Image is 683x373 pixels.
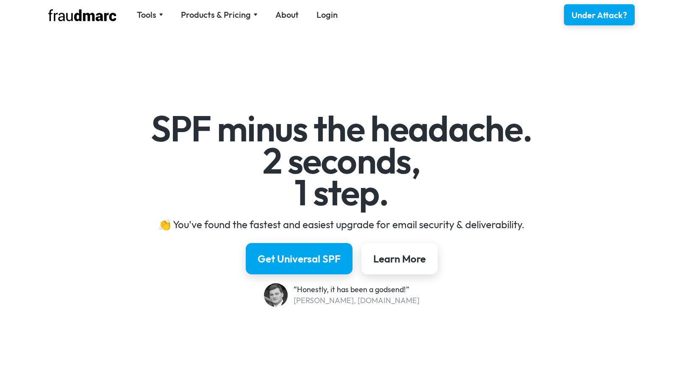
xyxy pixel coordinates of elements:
[137,9,156,21] div: Tools
[96,113,588,209] h1: SPF minus the headache. 2 seconds, 1 step.
[294,295,419,306] div: [PERSON_NAME], [DOMAIN_NAME]
[572,9,627,21] div: Under Attack?
[294,284,419,295] div: “Honestly, it has been a godsend!”
[373,252,426,265] div: Learn More
[564,4,635,25] a: Under Attack?
[258,252,341,265] div: Get Universal SPF
[181,9,258,21] div: Products & Pricing
[137,9,163,21] div: Tools
[96,218,588,231] div: 👏 You've found the fastest and easiest upgrade for email security & deliverability.
[317,9,338,21] a: Login
[181,9,251,21] div: Products & Pricing
[275,9,299,21] a: About
[246,243,353,274] a: Get Universal SPF
[361,243,438,274] a: Learn More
